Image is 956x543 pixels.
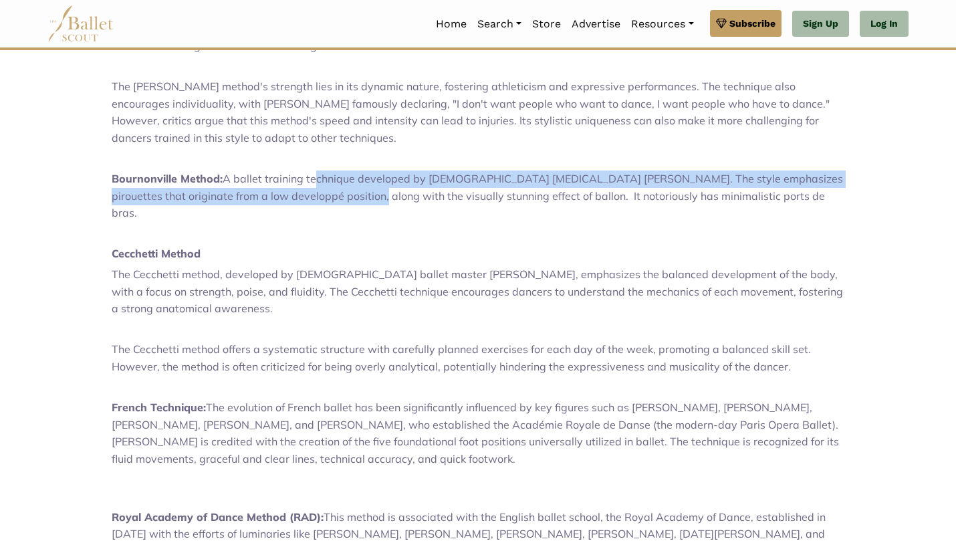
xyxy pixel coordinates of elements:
[112,247,201,260] strong: Cecchetti Method
[472,10,527,38] a: Search
[431,10,472,38] a: Home
[112,401,206,414] strong: French Technique:
[112,510,324,524] strong: Royal Academy of Dance Method (RAD):
[112,401,839,465] span: The evolution of French ballet has been significantly influenced by key figures such as [PERSON_N...
[566,10,626,38] a: Advertise
[792,11,849,37] a: Sign Up
[710,10,782,37] a: Subscribe
[527,10,566,38] a: Store
[112,5,831,52] span: Created by [PERSON_NAME], co-founder of the [US_STATE] City Ballet, the [PERSON_NAME] method, als...
[112,172,843,219] span: A ballet training technique developed by [DEMOGRAPHIC_DATA] [MEDICAL_DATA] [PERSON_NAME]. The sty...
[112,172,223,185] strong: Bournonville Method:
[729,16,775,31] span: Subscribe
[112,342,811,373] span: The Cecchetti method offers a systematic structure with carefully planned exercises for each day ...
[716,16,727,31] img: gem.svg
[112,267,843,315] span: The Cecchetti method, developed by [DEMOGRAPHIC_DATA] ballet master [PERSON_NAME], emphasizes the...
[626,10,699,38] a: Resources
[112,80,830,144] span: The [PERSON_NAME] method's strength lies in its dynamic nature, fostering athleticism and express...
[860,11,909,37] a: Log In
